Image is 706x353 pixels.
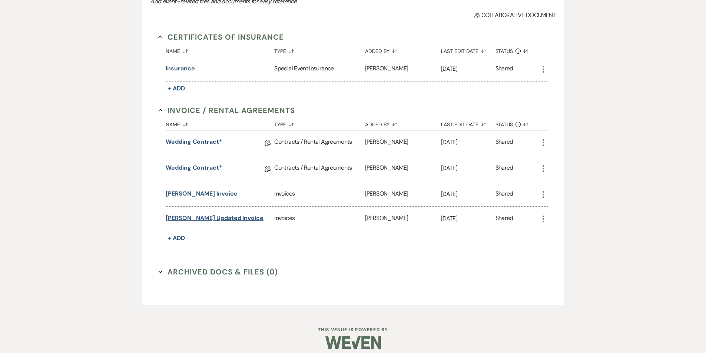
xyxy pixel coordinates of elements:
[441,163,495,173] p: [DATE]
[441,64,495,74] p: [DATE]
[495,189,513,199] div: Shared
[365,207,441,231] div: [PERSON_NAME]
[166,83,187,94] button: + Add
[274,57,365,81] div: Special Event Insurance
[166,214,263,223] button: [PERSON_NAME] updated invoice
[166,137,222,149] a: Wedding Contract*
[365,156,441,182] div: [PERSON_NAME]
[495,214,513,224] div: Shared
[365,130,441,156] div: [PERSON_NAME]
[441,189,495,199] p: [DATE]
[365,116,441,130] button: Added By
[158,31,284,43] button: Certificates of Insurance
[441,214,495,223] p: [DATE]
[274,130,365,156] div: Contracts / Rental Agreements
[274,156,365,182] div: Contracts / Rental Agreements
[495,64,513,74] div: Shared
[274,207,365,231] div: Invoices
[158,105,295,116] button: Invoice / Rental Agreements
[495,122,513,127] span: Status
[166,43,274,57] button: Name
[168,234,185,242] span: + Add
[365,43,441,57] button: Added By
[166,233,187,243] button: + Add
[495,116,539,130] button: Status
[166,163,222,175] a: Wedding Contract*
[365,182,441,206] div: [PERSON_NAME]
[474,11,556,20] span: Collaborative document
[274,116,365,130] button: Type
[495,49,513,54] span: Status
[158,266,278,277] button: Archived Docs & Files (0)
[274,43,365,57] button: Type
[166,64,195,73] button: Insurance
[495,43,539,57] button: Status
[495,163,513,175] div: Shared
[365,57,441,81] div: [PERSON_NAME]
[441,116,495,130] button: Last Edit Date
[441,43,495,57] button: Last Edit Date
[495,137,513,149] div: Shared
[168,84,185,92] span: + Add
[166,116,274,130] button: Name
[274,182,365,206] div: Invoices
[166,189,237,198] button: [PERSON_NAME] Invoice
[441,137,495,147] p: [DATE]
